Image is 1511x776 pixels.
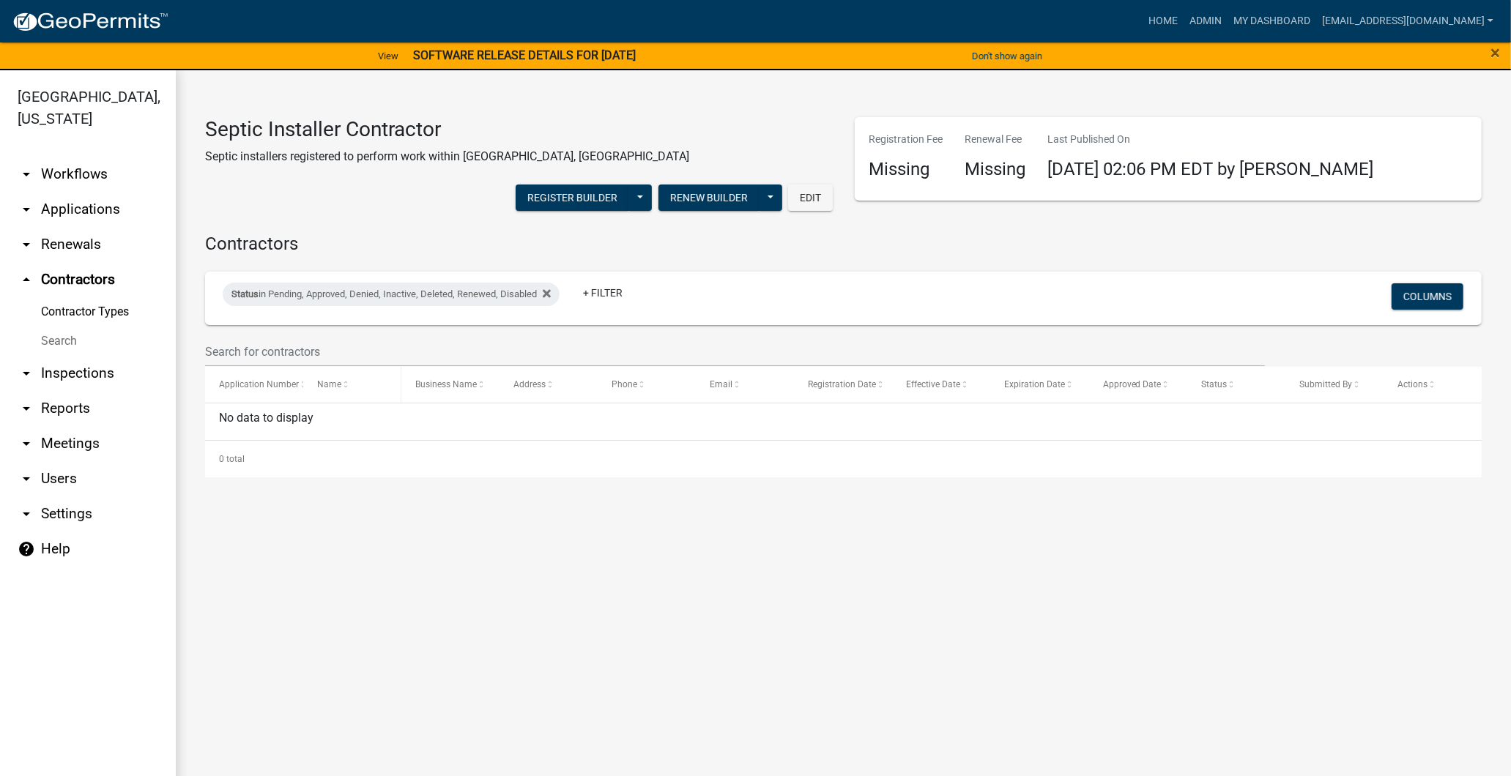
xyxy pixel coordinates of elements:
[571,280,634,306] a: + Filter
[18,271,35,288] i: arrow_drop_up
[205,403,1482,440] div: No data to display
[907,379,961,389] span: Effective Date
[658,184,760,211] button: Renew Builder
[1316,7,1499,35] a: [EMAIL_ADDRESS][DOMAIN_NAME]
[1299,379,1352,389] span: Submitted By
[612,379,637,389] span: Phone
[965,132,1026,147] p: Renewal Fee
[1005,379,1066,389] span: Expiration Date
[205,117,689,142] h3: Septic Installer Contractor
[223,283,560,306] div: in Pending, Approved, Denied, Inactive, Deleted, Renewed, Disabled
[205,234,1482,255] h4: Contractors
[18,435,35,452] i: arrow_drop_down
[18,505,35,523] i: arrow_drop_down
[794,367,892,402] datatable-header-cell: Registration Date
[18,400,35,417] i: arrow_drop_down
[413,48,636,62] strong: SOFTWARE RELEASE DETAILS FOR [DATE]
[205,367,303,402] datatable-header-cell: Application Number
[205,148,689,165] p: Septic installers registered to perform work within [GEOGRAPHIC_DATA], [GEOGRAPHIC_DATA]
[1103,379,1162,389] span: Approved Date
[1384,367,1482,402] datatable-header-cell: Actions
[18,540,35,558] i: help
[1048,132,1374,147] p: Last Published On
[1143,7,1184,35] a: Home
[965,159,1026,180] h4: Missing
[205,441,1482,477] div: 0 total
[500,367,598,402] datatable-header-cell: Address
[1201,379,1227,389] span: Status
[1187,367,1285,402] datatable-header-cell: Status
[1048,159,1374,179] span: [DATE] 02:06 PM EDT by [PERSON_NAME]
[18,165,35,183] i: arrow_drop_down
[1490,44,1500,61] button: Close
[991,367,1089,402] datatable-header-cell: Expiration Date
[303,367,401,402] datatable-header-cell: Name
[1228,7,1316,35] a: My Dashboard
[1089,367,1187,402] datatable-header-cell: Approved Date
[809,379,877,389] span: Registration Date
[788,184,833,211] button: Edit
[516,184,629,211] button: Register Builder
[219,379,299,389] span: Application Number
[696,367,794,402] datatable-header-cell: Email
[205,337,1265,367] input: Search for contractors
[869,159,943,180] h4: Missing
[710,379,733,389] span: Email
[966,44,1048,68] button: Don't show again
[598,367,696,402] datatable-header-cell: Phone
[892,367,990,402] datatable-header-cell: Effective Date
[1285,367,1384,402] datatable-header-cell: Submitted By
[18,201,35,218] i: arrow_drop_down
[1490,42,1500,63] span: ×
[1392,283,1463,310] button: Columns
[231,288,259,299] span: Status
[1184,7,1228,35] a: Admin
[18,365,35,382] i: arrow_drop_down
[18,236,35,253] i: arrow_drop_down
[869,132,943,147] p: Registration Fee
[372,44,404,68] a: View
[415,379,477,389] span: Business Name
[513,379,546,389] span: Address
[401,367,500,402] datatable-header-cell: Business Name
[1397,379,1428,389] span: Actions
[317,379,341,389] span: Name
[18,470,35,488] i: arrow_drop_down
